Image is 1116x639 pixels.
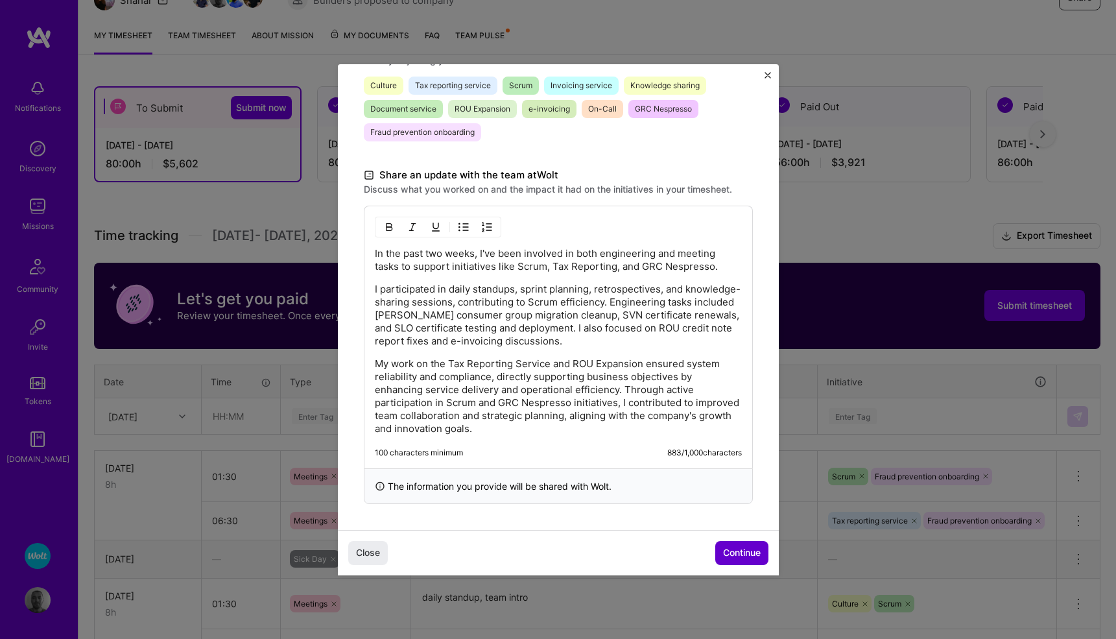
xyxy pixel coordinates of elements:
[364,167,374,182] i: icon DocumentBlack
[364,100,443,118] span: Document service
[628,100,698,118] span: GRC Nespresso
[715,541,768,564] button: Continue
[522,100,576,118] span: e-invoicing
[544,77,619,95] span: Invoicing service
[364,468,753,504] div: The information you provide will be shared with Wolt .
[482,222,492,232] img: OL
[375,357,742,435] p: My work on the Tax Reporting Service and ROU Expansion ensured system reliability and compliance,...
[384,222,394,232] img: Bold
[356,546,380,559] span: Close
[431,222,441,232] img: Underline
[624,77,706,95] span: Knowledge sharing
[375,283,742,348] p: I participated in daily standups, sprint planning, retrospectives, and knowledge-sharing sessions...
[407,222,418,232] img: Italic
[364,167,753,183] label: Share an update with the team at Wolt
[364,123,481,141] span: Fraud prevention onboarding
[375,247,742,273] p: In the past two weeks, I've been involved in both engineering and meeting tasks to support initia...
[448,100,517,118] span: ROU Expansion
[364,183,753,195] label: Discuss what you worked on and the impact it had on the initiatives in your timesheet.
[667,448,742,458] div: 883 / 1,000 characters
[723,546,761,559] span: Continue
[375,479,385,493] i: icon InfoBlack
[364,77,403,95] span: Culture
[409,77,497,95] span: Tax reporting service
[375,448,463,458] div: 100 characters minimum
[458,222,469,232] img: UL
[582,100,623,118] span: On-Call
[503,77,539,95] span: Scrum
[765,72,771,86] button: Close
[348,541,388,564] button: Close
